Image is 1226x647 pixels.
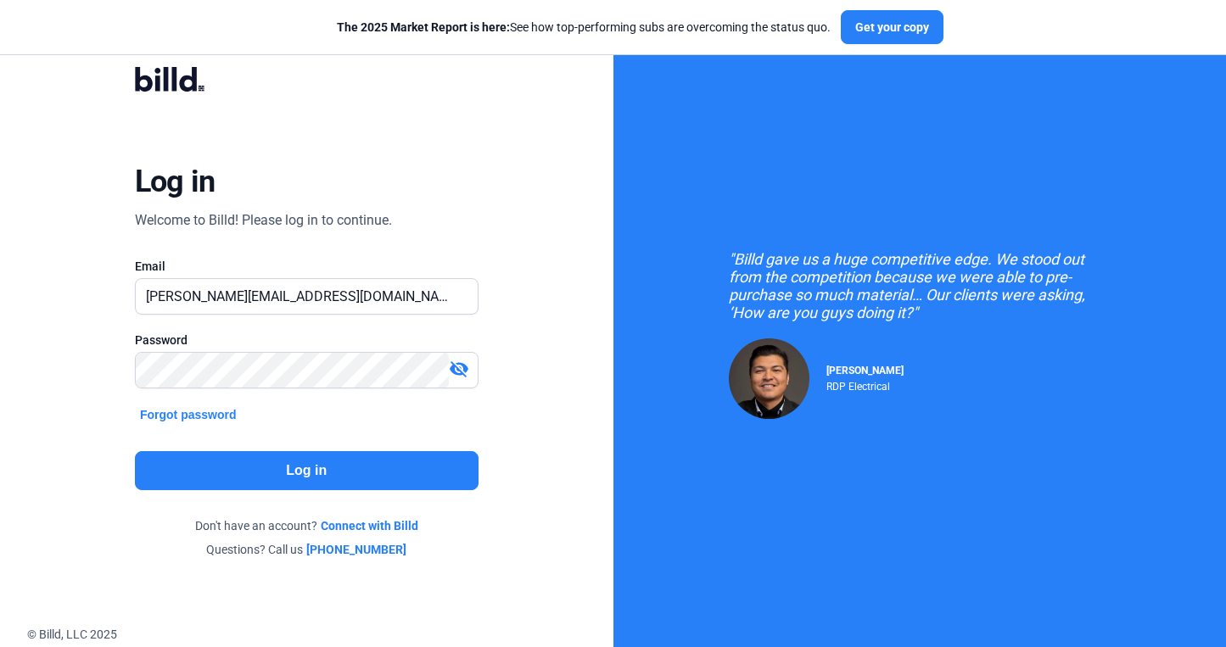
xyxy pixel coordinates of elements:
[729,250,1111,321] div: "Billd gave us a huge competitive edge. We stood out from the competition because we were able to...
[135,541,479,558] div: Questions? Call us
[337,20,510,34] span: The 2025 Market Report is here:
[306,541,406,558] a: [PHONE_NUMBER]
[841,10,943,44] button: Get your copy
[337,19,831,36] div: See how top-performing subs are overcoming the status quo.
[135,210,392,231] div: Welcome to Billd! Please log in to continue.
[135,332,479,349] div: Password
[449,359,469,379] mat-icon: visibility_off
[135,405,242,424] button: Forgot password
[826,376,904,393] div: RDP Electrical
[135,258,479,275] div: Email
[826,365,904,376] span: [PERSON_NAME]
[729,338,809,419] img: Raul Pacheco
[135,451,479,490] button: Log in
[135,517,479,534] div: Don't have an account?
[321,517,418,534] a: Connect with Billd
[135,163,216,200] div: Log in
